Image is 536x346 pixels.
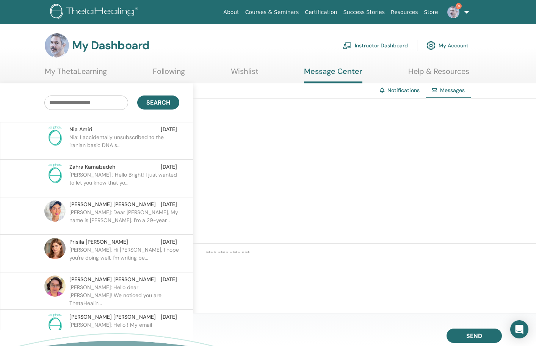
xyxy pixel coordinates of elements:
[44,313,66,334] img: no-photo.png
[44,163,66,184] img: no-photo.png
[69,238,128,246] span: Prisila [PERSON_NAME]
[242,5,302,19] a: Courses & Seminars
[510,320,528,338] div: Open Intercom Messenger
[161,125,177,133] span: [DATE]
[69,283,179,306] p: [PERSON_NAME]: Hello dear [PERSON_NAME]! We noticed you are ThetaHealin...
[340,5,388,19] a: Success Stories
[45,67,107,81] a: My ThetaLearning
[231,67,259,81] a: Wishlist
[161,200,177,208] span: [DATE]
[69,163,115,171] span: Zahra Kamalzadeh
[45,33,69,58] img: default.jpg
[440,87,465,94] span: Messages
[161,163,177,171] span: [DATE]
[304,67,362,83] a: Message Center
[50,4,141,21] img: logo.png
[44,125,66,147] img: no-photo.png
[69,321,179,344] p: [PERSON_NAME]: Hello ! My email connected to my Amazon account...
[456,3,462,9] span: 9+
[466,332,482,340] span: Send
[137,96,179,110] button: Search
[161,238,177,246] span: [DATE]
[343,42,352,49] img: chalkboard-teacher.svg
[447,6,459,18] img: default.jpg
[387,87,420,94] a: Notifications
[69,171,179,194] p: [PERSON_NAME] : Hello Bright! I just wanted to let you know that yo...
[426,37,469,54] a: My Account
[69,200,156,208] span: [PERSON_NAME] [PERSON_NAME]
[220,5,242,19] a: About
[153,67,185,81] a: Following
[44,276,66,297] img: default.jpg
[72,39,149,52] h3: My Dashboard
[44,200,66,222] img: default.jpg
[161,276,177,283] span: [DATE]
[69,208,179,231] p: [PERSON_NAME]: Dear [PERSON_NAME], My name is [PERSON_NAME]. I’m a 29-year...
[161,313,177,321] span: [DATE]
[388,5,421,19] a: Resources
[44,238,66,259] img: default.jpg
[426,39,436,52] img: cog.svg
[302,5,340,19] a: Certification
[421,5,441,19] a: Store
[408,67,469,81] a: Help & Resources
[146,99,170,106] span: Search
[69,133,179,156] p: Nia: I accidentally unsubscribed to the iranian basic DNA s...
[343,37,408,54] a: Instructor Dashboard
[447,329,502,343] button: Send
[69,125,92,133] span: Nia Amiri
[69,276,156,283] span: [PERSON_NAME] [PERSON_NAME]
[69,313,156,321] span: [PERSON_NAME] [PERSON_NAME]
[69,246,179,269] p: [PERSON_NAME]: Hi [PERSON_NAME], I hope you're doing well. I'm writing be...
